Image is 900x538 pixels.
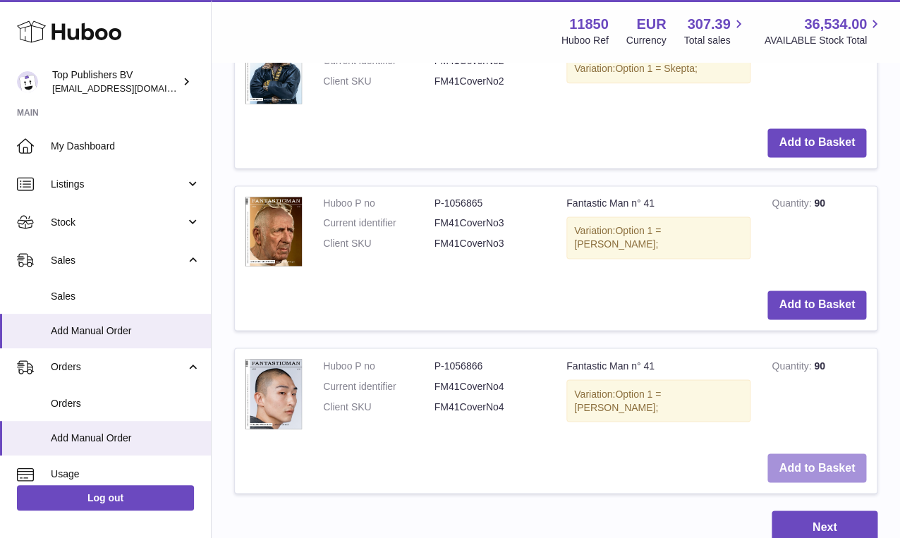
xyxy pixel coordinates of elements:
[772,197,814,212] strong: Quantity
[323,216,434,230] dt: Current identifier
[804,15,867,34] span: 36,534.00
[636,15,666,34] strong: EUR
[51,432,200,445] span: Add Manual Order
[434,359,546,372] dd: P-1056866
[51,467,200,481] span: Usage
[323,75,434,88] dt: Client SKU
[434,197,546,210] dd: P-1056865
[761,186,877,281] td: 90
[245,359,302,429] img: Fantastic Man n° 41
[323,400,434,413] dt: Client SKU
[323,359,434,372] dt: Huboo P no
[574,388,661,412] span: Option 1 = [PERSON_NAME];
[51,140,200,153] span: My Dashboard
[52,68,179,95] div: Top Publishers BV
[434,400,546,413] dd: FM41CoverNo4
[17,71,38,92] img: accounts@fantasticman.com
[434,75,546,88] dd: FM41CoverNo2
[561,34,609,47] div: Huboo Ref
[566,379,750,422] div: Variation:
[51,178,186,191] span: Listings
[767,453,866,482] button: Add to Basket
[51,290,200,303] span: Sales
[767,291,866,319] button: Add to Basket
[434,379,546,393] dd: FM41CoverNo4
[615,63,697,74] span: Option 1 = Skepta;
[767,128,866,157] button: Add to Basket
[566,216,750,259] div: Variation:
[574,225,661,250] span: Option 1 = [PERSON_NAME];
[764,34,883,47] span: AVAILABLE Stock Total
[245,34,302,104] img: Fantastic Man n° 41
[51,360,186,374] span: Orders
[51,216,186,229] span: Stock
[764,15,883,47] a: 36,534.00 AVAILABLE Stock Total
[323,237,434,250] dt: Client SKU
[772,360,814,374] strong: Quantity
[245,197,302,267] img: Fantastic Man n° 41
[683,34,746,47] span: Total sales
[569,15,609,34] strong: 11850
[556,23,761,118] td: Fantastic Man n° 41
[566,54,750,83] div: Variation:
[687,15,730,34] span: 307.39
[434,216,546,230] dd: FM41CoverNo3
[556,348,761,443] td: Fantastic Man n° 41
[17,485,194,511] a: Log out
[761,23,877,118] td: 91
[556,186,761,281] td: Fantastic Man n° 41
[323,379,434,393] dt: Current identifier
[323,197,434,210] dt: Huboo P no
[683,15,746,47] a: 307.39 Total sales
[51,397,200,410] span: Orders
[51,254,186,267] span: Sales
[52,82,207,94] span: [EMAIL_ADDRESS][DOMAIN_NAME]
[626,34,667,47] div: Currency
[434,237,546,250] dd: FM41CoverNo3
[51,324,200,338] span: Add Manual Order
[761,348,877,443] td: 90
